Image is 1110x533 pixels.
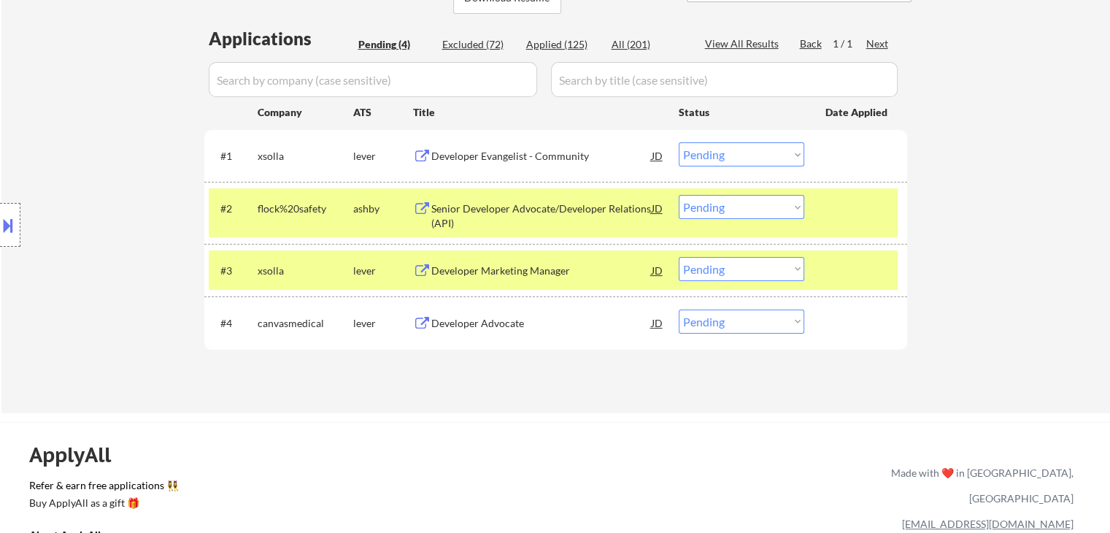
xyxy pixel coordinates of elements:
[800,37,823,51] div: Back
[258,105,353,120] div: Company
[825,105,890,120] div: Date Applied
[258,264,353,278] div: xsolla
[209,30,353,47] div: Applications
[353,316,413,331] div: lever
[650,310,665,336] div: JD
[866,37,890,51] div: Next
[431,202,652,230] div: Senior Developer Advocate/Developer Relations (API)
[431,264,652,278] div: Developer Marketing Manager
[358,37,431,52] div: Pending (4)
[431,149,652,164] div: Developer Evangelist - Community
[612,37,685,52] div: All (201)
[551,62,898,97] input: Search by title (case sensitive)
[431,316,652,331] div: Developer Advocate
[29,480,586,496] a: Refer & earn free applications 👯‍♀️
[526,37,599,52] div: Applied (125)
[353,149,413,164] div: lever
[353,105,413,120] div: ATS
[29,442,128,467] div: ApplyAll
[833,37,866,51] div: 1 / 1
[29,496,175,514] a: Buy ApplyAll as a gift 🎁
[442,37,515,52] div: Excluded (72)
[650,195,665,221] div: JD
[29,498,175,508] div: Buy ApplyAll as a gift 🎁
[258,202,353,216] div: flock%20safety
[902,518,1074,530] a: [EMAIL_ADDRESS][DOMAIN_NAME]
[413,105,665,120] div: Title
[258,316,353,331] div: canvasmedical
[650,257,665,283] div: JD
[353,264,413,278] div: lever
[679,99,804,125] div: Status
[209,62,537,97] input: Search by company (case sensitive)
[705,37,783,51] div: View All Results
[258,149,353,164] div: xsolla
[650,142,665,169] div: JD
[353,202,413,216] div: ashby
[885,460,1074,511] div: Made with ❤️ in [GEOGRAPHIC_DATA], [GEOGRAPHIC_DATA]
